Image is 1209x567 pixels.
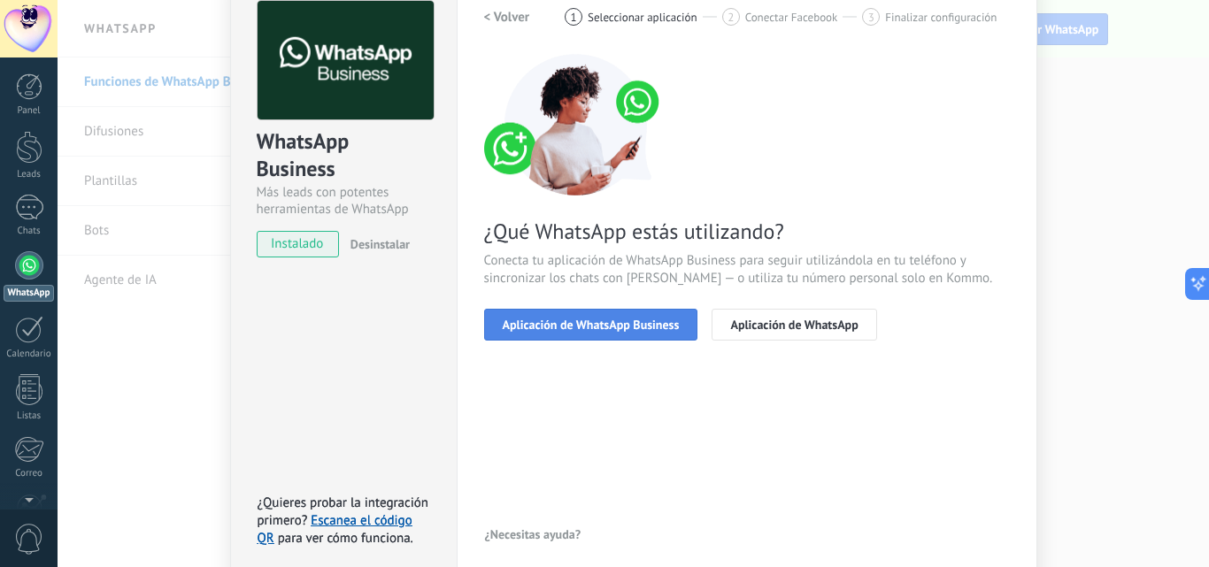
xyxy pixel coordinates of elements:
[885,11,997,24] span: Finalizar configuración
[484,54,670,195] img: connect number
[712,309,876,341] button: Aplicación de WhatsApp
[745,11,838,24] span: Conectar Facebook
[484,521,582,548] button: ¿Necesitas ayuda?
[484,1,530,33] button: < Volver
[4,468,55,479] div: Correo
[868,10,874,25] span: 3
[588,11,697,24] span: Seleccionar aplicación
[571,10,577,25] span: 1
[4,105,55,117] div: Panel
[257,127,431,184] div: WhatsApp Business
[728,10,734,25] span: 2
[484,9,530,26] h2: < Volver
[484,309,698,341] button: Aplicación de WhatsApp Business
[4,285,54,302] div: WhatsApp
[258,494,429,529] span: ¿Quieres probar la integración primero?
[258,512,412,547] a: Escanea el código QR
[4,349,55,360] div: Calendario
[4,169,55,180] div: Leads
[278,530,413,547] span: para ver cómo funciona.
[484,218,1010,245] span: ¿Qué WhatsApp estás utilizando?
[343,231,410,257] button: Desinstalar
[503,318,680,331] span: Aplicación de WhatsApp Business
[730,318,858,331] span: Aplicación de WhatsApp
[484,252,1010,287] span: Conecta tu aplicación de WhatsApp Business para seguir utilizándola en tu teléfono y sincronizar ...
[4,410,55,422] div: Listas
[350,236,410,252] span: Desinstalar
[258,231,338,257] span: instalado
[257,184,431,218] div: Más leads con potentes herramientas de WhatsApp
[485,528,581,540] span: ¿Necesitas ayuda?
[4,226,55,237] div: Chats
[258,1,434,120] img: logo_main.png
